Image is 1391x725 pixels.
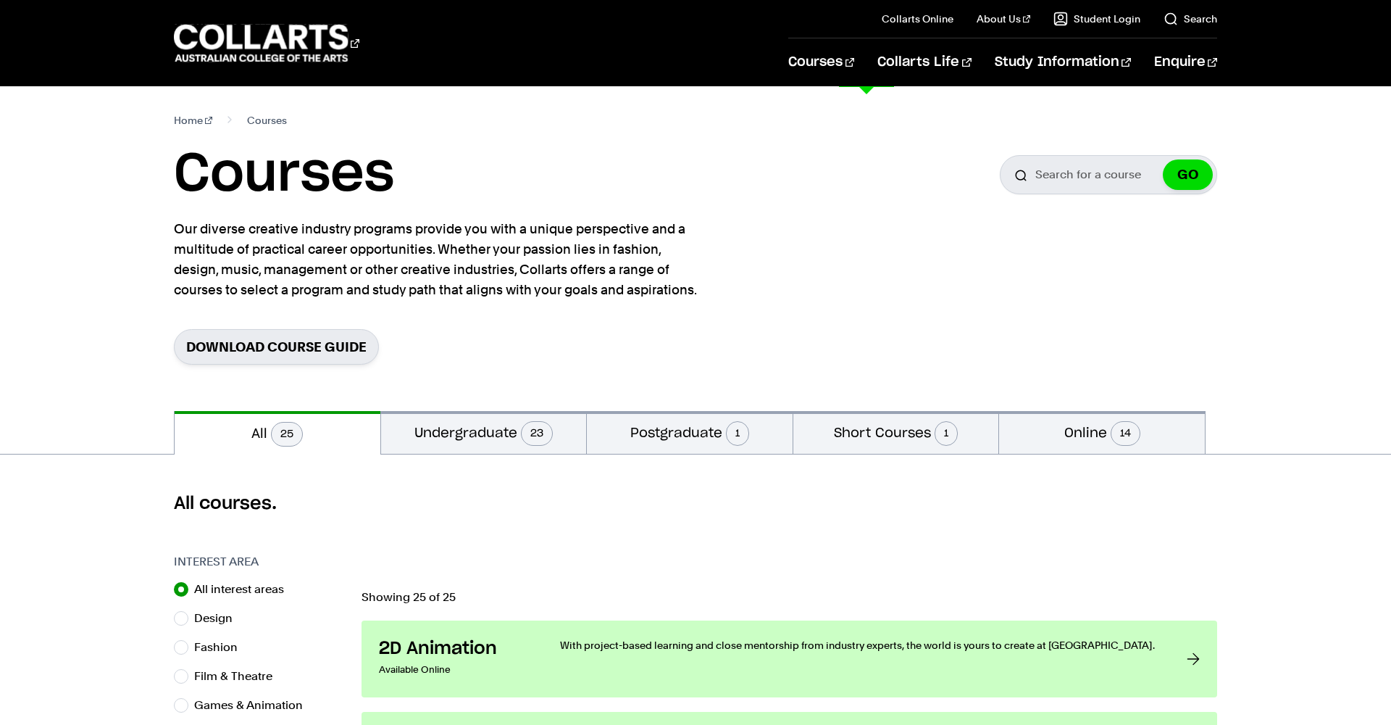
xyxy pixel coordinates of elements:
[379,660,531,680] p: Available Online
[977,12,1030,26] a: About Us
[877,38,971,86] a: Collarts Life
[726,421,749,446] span: 1
[362,592,1217,603] p: Showing 25 of 25
[1111,421,1140,446] span: 14
[194,637,249,658] label: Fashion
[175,411,380,455] button: All25
[194,608,244,629] label: Design
[995,38,1131,86] a: Study Information
[882,12,953,26] a: Collarts Online
[174,110,212,130] a: Home
[521,421,553,446] span: 23
[271,422,303,447] span: 25
[560,638,1158,652] p: With project-based learning and close mentorship from industry experts, the world is yours to cre...
[1163,159,1213,190] button: GO
[174,219,703,300] p: Our diverse creative industry programs provide you with a unique perspective and a multitude of p...
[174,492,1217,515] h2: All courses.
[362,621,1217,697] a: 2D Animation Available Online With project-based learning and close mentorship from industry expe...
[174,553,347,571] h3: Interest Area
[788,38,854,86] a: Courses
[1000,155,1217,194] input: Search for a course
[1164,12,1217,26] a: Search
[587,411,793,454] button: Postgraduate1
[174,22,359,64] div: Go to homepage
[935,421,958,446] span: 1
[247,110,287,130] span: Courses
[381,411,587,454] button: Undergraduate23
[194,579,296,600] label: All interest areas
[1053,12,1140,26] a: Student Login
[174,142,394,207] h1: Courses
[194,666,284,687] label: Film & Theatre
[1154,38,1217,86] a: Enquire
[194,695,314,716] label: Games & Animation
[174,329,379,365] a: Download Course Guide
[379,638,531,660] h3: 2D Animation
[793,411,999,454] button: Short Courses1
[999,411,1205,454] button: Online14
